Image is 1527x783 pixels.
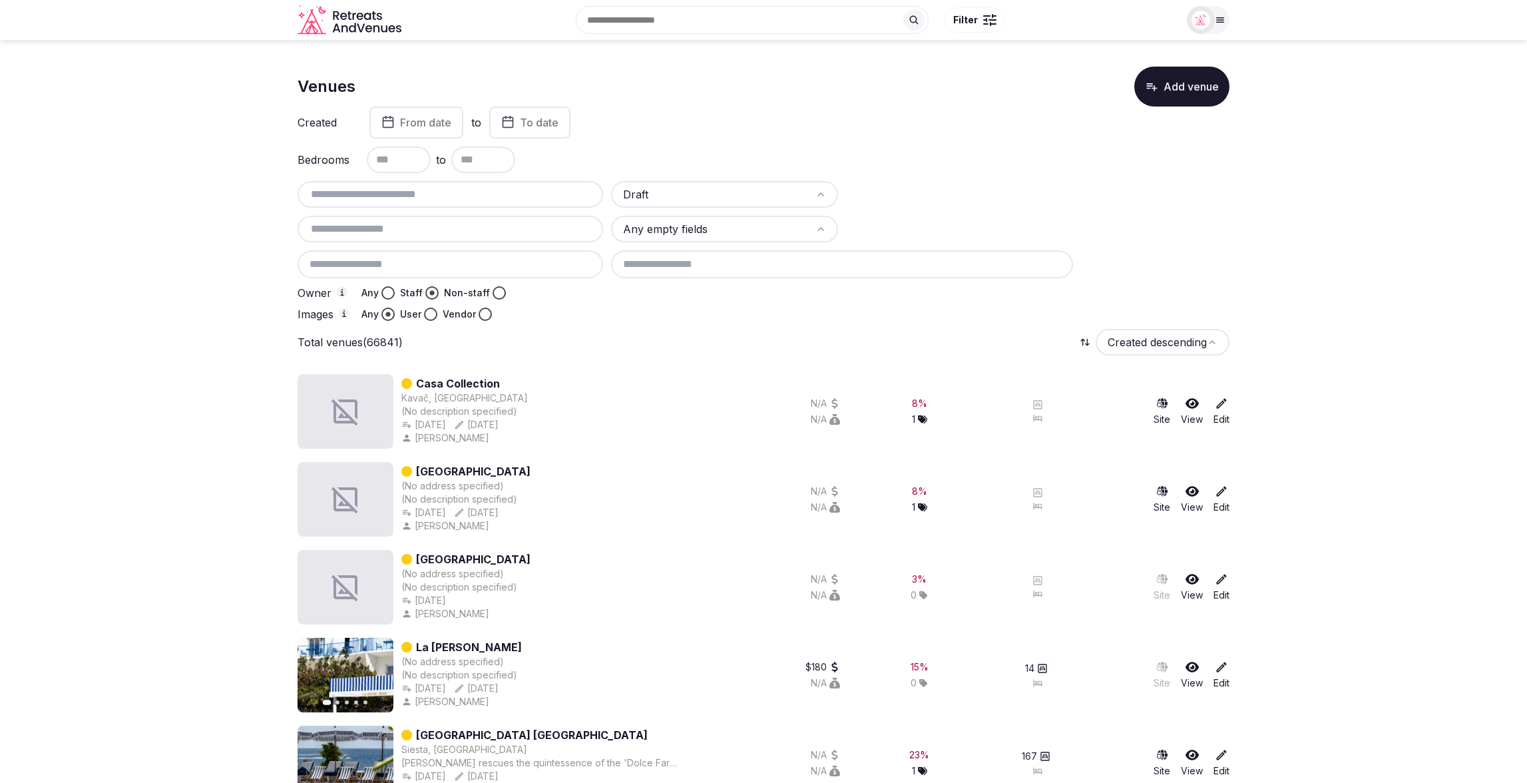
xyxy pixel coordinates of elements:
[1154,397,1170,426] button: Site
[298,5,404,35] a: Visit the homepage
[811,764,840,778] button: N/A
[811,501,840,514] div: N/A
[298,75,355,98] h1: Venues
[454,506,499,519] button: [DATE]
[401,431,492,445] button: [PERSON_NAME]
[1154,573,1170,602] a: Site
[443,308,476,321] label: Vendor
[401,391,528,405] button: Kavač, [GEOGRAPHIC_DATA]
[1154,660,1170,690] a: Site
[912,573,927,586] button: 3%
[811,589,840,602] button: N/A
[361,286,379,300] label: Any
[401,479,504,493] div: (No address specified)
[416,463,531,479] a: [GEOGRAPHIC_DATA]
[401,506,446,519] div: [DATE]
[436,152,446,168] span: to
[337,287,347,298] button: Owner
[911,660,929,674] button: 15%
[401,418,446,431] button: [DATE]
[401,655,504,668] button: (No address specified)
[400,308,421,321] label: User
[1022,750,1050,763] button: 167
[909,748,929,762] button: 23%
[454,770,499,783] div: [DATE]
[912,413,927,426] div: 1
[416,376,500,391] a: Casa Collection
[1154,485,1170,514] a: Site
[400,286,423,300] label: Staff
[911,589,917,602] span: 0
[401,519,492,533] button: [PERSON_NAME]
[811,413,840,426] button: N/A
[912,573,927,586] div: 3 %
[339,308,349,319] button: Images
[416,727,648,743] a: [GEOGRAPHIC_DATA] [GEOGRAPHIC_DATA]
[1213,660,1229,690] a: Edit
[811,485,840,498] button: N/A
[345,700,349,704] button: Go to slide 3
[454,418,499,431] button: [DATE]
[401,668,522,682] div: (No description specified)
[1022,750,1037,763] span: 167
[520,116,558,129] span: To date
[471,115,481,130] label: to
[1154,748,1170,778] button: Site
[416,551,531,567] a: [GEOGRAPHIC_DATA]
[361,308,379,321] label: Any
[912,485,927,498] button: 8%
[1213,573,1229,602] a: Edit
[912,501,927,514] button: 1
[1192,11,1210,29] img: miaceralde
[911,660,929,674] div: 15 %
[945,7,1005,33] button: Filter
[444,286,490,300] label: Non-staff
[811,573,840,586] button: N/A
[298,308,351,320] label: Images
[805,660,840,674] button: $180
[1213,397,1229,426] a: Edit
[401,607,492,621] button: [PERSON_NAME]
[416,639,522,655] a: La [PERSON_NAME]
[811,748,840,762] button: N/A
[811,397,840,410] button: N/A
[401,770,446,783] button: [DATE]
[354,700,358,704] button: Go to slide 4
[401,695,492,708] button: [PERSON_NAME]
[489,107,570,138] button: To date
[298,335,403,350] p: Total venues (66841)
[298,154,351,165] label: Bedrooms
[400,116,451,129] span: From date
[912,764,927,778] button: 1
[912,485,927,498] div: 8 %
[369,107,463,138] button: From date
[298,638,393,712] img: Featured image for La Reine Jane
[811,676,840,690] button: N/A
[1213,485,1229,514] a: Edit
[401,743,527,756] button: Siesta, [GEOGRAPHIC_DATA]
[401,594,446,607] button: [DATE]
[1025,662,1048,675] button: 14
[401,682,446,695] button: [DATE]
[401,567,504,581] button: (No address specified)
